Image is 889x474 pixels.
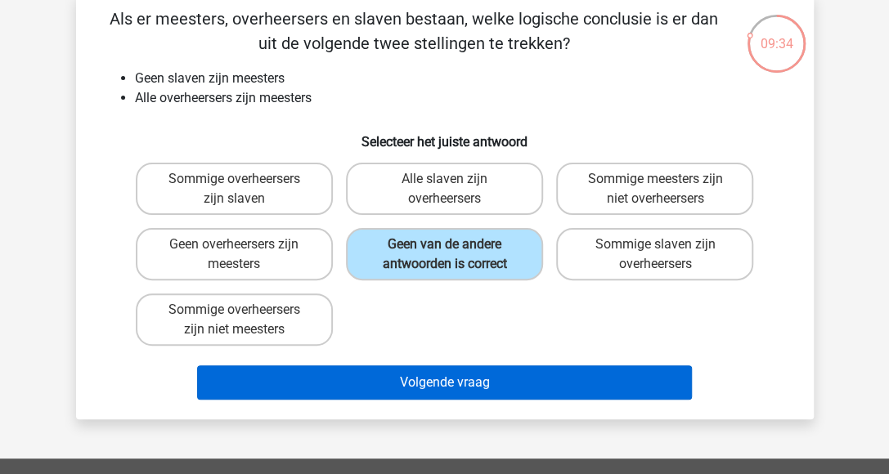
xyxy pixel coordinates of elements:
p: Als er meesters, overheersers en slaven bestaan, welke logische conclusie is er dan uit de volgen... [102,7,726,56]
h6: Selecteer het juiste antwoord [102,121,788,150]
li: Alle overheersers zijn meesters [135,88,788,108]
button: Volgende vraag [197,365,692,400]
label: Sommige overheersers zijn niet meesters [136,293,333,346]
label: Geen overheersers zijn meesters [136,228,333,280]
label: Sommige slaven zijn overheersers [556,228,753,280]
label: Alle slaven zijn overheersers [346,163,543,215]
label: Geen van de andere antwoorden is correct [346,228,543,280]
label: Sommige overheersers zijn slaven [136,163,333,215]
div: 09:34 [746,13,807,54]
li: Geen slaven zijn meesters [135,69,788,88]
label: Sommige meesters zijn niet overheersers [556,163,753,215]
